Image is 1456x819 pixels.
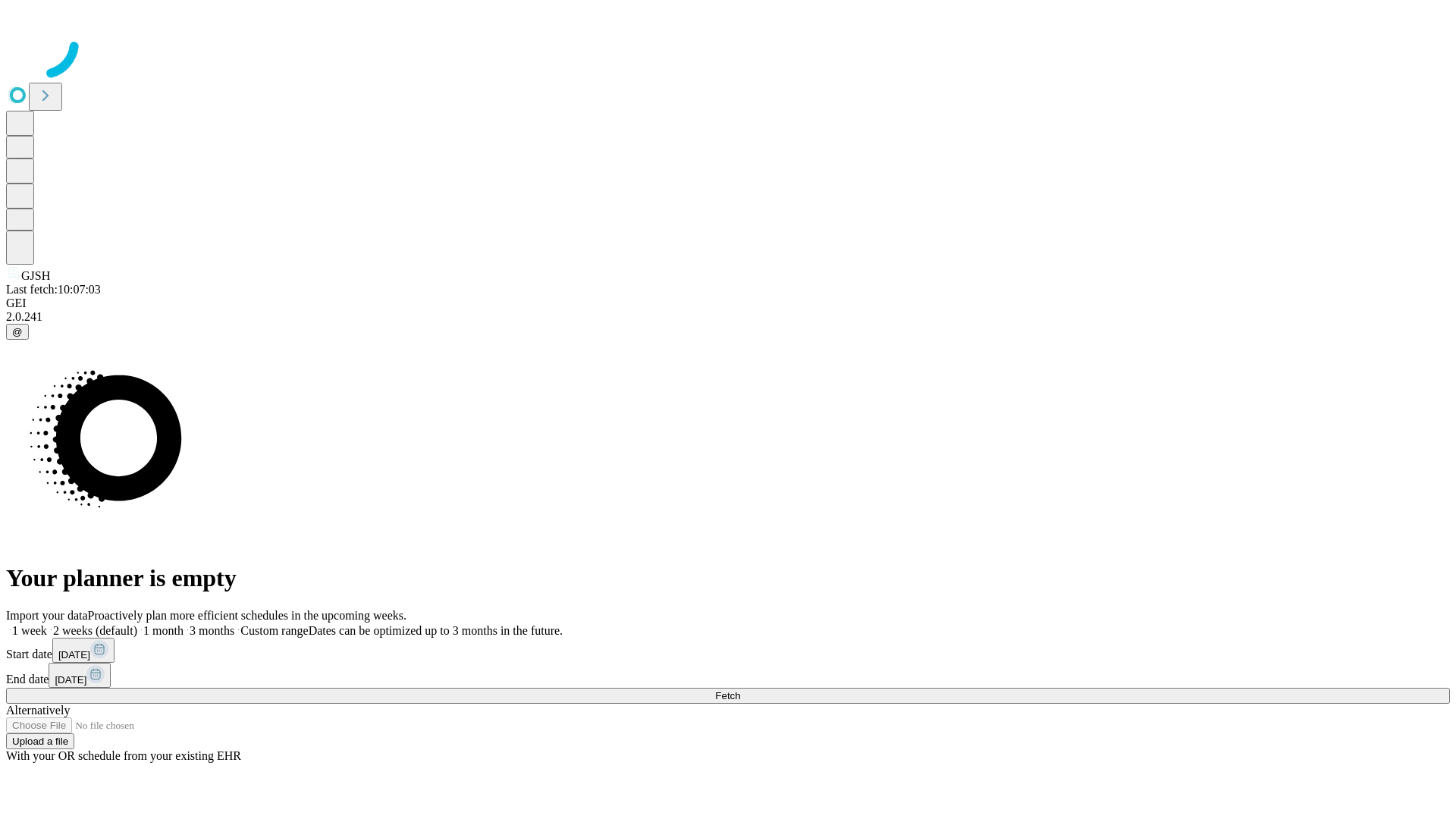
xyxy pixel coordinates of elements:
[55,674,86,686] span: [DATE]
[49,663,111,688] button: [DATE]
[12,624,47,637] span: 1 week
[143,624,184,637] span: 1 month
[53,624,137,637] span: 2 weeks (default)
[190,624,234,637] span: 3 months
[6,310,1450,324] div: 2.0.241
[6,609,88,622] span: Import your data
[12,326,23,337] span: @
[6,663,1450,688] div: End date
[52,638,115,663] button: [DATE]
[6,297,1450,310] div: GEI
[21,269,50,282] span: GJSH
[309,624,563,637] span: Dates can be optimized up to 3 months in the future.
[6,704,70,717] span: Alternatively
[88,609,406,622] span: Proactively plan more efficient schedules in the upcoming weeks.
[715,690,740,701] span: Fetch
[6,733,74,749] button: Upload a file
[240,624,308,637] span: Custom range
[6,749,241,762] span: With your OR schedule from your existing EHR
[58,649,90,661] span: [DATE]
[6,324,29,340] button: @
[6,564,1450,592] h1: Your planner is empty
[6,283,101,296] span: Last fetch: 10:07:03
[6,688,1450,704] button: Fetch
[6,638,1450,663] div: Start date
